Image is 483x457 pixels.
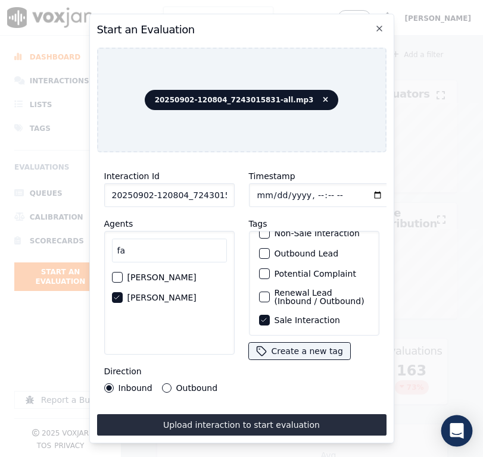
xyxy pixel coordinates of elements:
[441,415,473,447] div: Open Intercom Messenger
[119,384,152,392] label: Inbound
[97,414,387,436] button: Upload interaction to start evaluation
[176,384,217,392] label: Outbound
[127,293,197,302] label: [PERSON_NAME]
[275,270,356,278] label: Potential Complaint
[104,183,235,207] input: reference id, file name, etc
[112,239,227,262] input: Search Agents...
[104,171,160,181] label: Interaction Id
[249,219,267,228] label: Tags
[275,229,360,237] label: Non-Sale Interaction
[127,273,197,281] label: [PERSON_NAME]
[145,90,339,110] span: 20250902-120804_7243015831-all.mp3
[104,219,133,228] label: Agents
[249,171,295,181] label: Timestamp
[275,289,369,305] label: Renewal Lead (Inbound / Outbound)
[275,316,340,324] label: Sale Interaction
[104,367,142,376] label: Direction
[275,249,339,258] label: Outbound Lead
[97,21,387,38] h2: Start an Evaluation
[249,343,350,359] button: Create a new tag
